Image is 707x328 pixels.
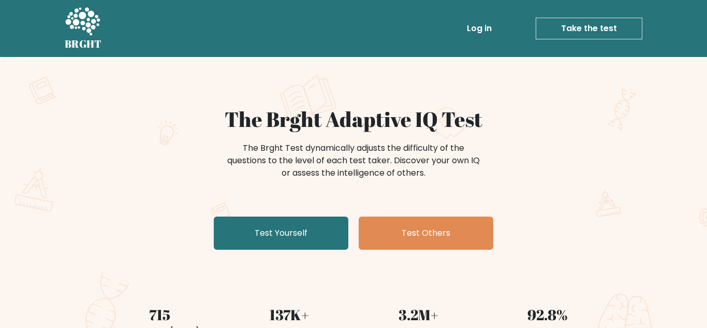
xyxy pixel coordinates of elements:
[65,4,102,53] a: BRGHT
[224,142,483,179] div: The Brght Test dynamically adjusts the difficulty of the questions to the level of each test take...
[101,304,218,325] div: 715
[359,217,493,250] a: Test Others
[230,304,347,325] div: 137K+
[489,304,606,325] div: 92.8%
[536,18,642,39] a: Take the test
[463,18,496,39] a: Log in
[360,304,477,325] div: 3.2M+
[65,38,102,50] h5: BRGHT
[101,107,606,132] h1: The Brght Adaptive IQ Test
[214,217,348,250] a: Test Yourself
